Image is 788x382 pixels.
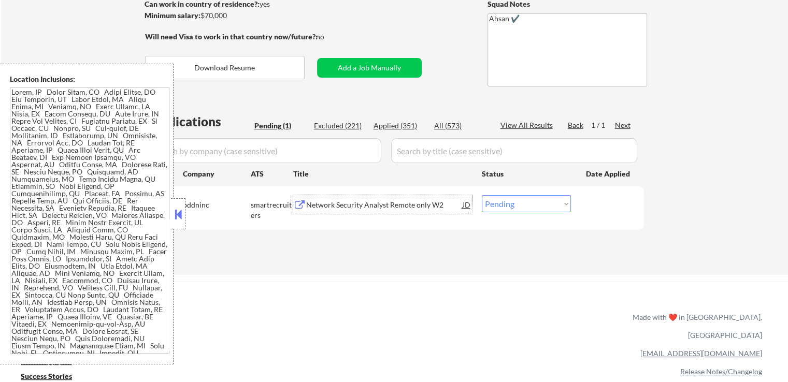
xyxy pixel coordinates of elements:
div: Back [568,120,584,130]
div: Status [482,164,571,183]
div: smartrecruiters [251,200,293,220]
input: Search by company (case sensitive) [148,138,381,163]
button: Add a Job Manually [317,58,422,78]
div: All (573) [434,121,486,131]
div: Applied (351) [374,121,425,131]
div: JD [462,195,472,214]
div: Date Applied [586,169,632,179]
input: Search by title (case sensitive) [391,138,637,163]
div: $70,000 [145,10,317,21]
div: ATS [251,169,293,179]
div: 1 / 1 [591,120,615,130]
div: Title [293,169,472,179]
strong: Minimum salary: [145,11,200,20]
button: Download Resume [145,56,305,79]
div: pddninc [183,200,251,210]
div: Next [615,120,632,130]
a: [EMAIL_ADDRESS][DOMAIN_NAME] [640,349,762,358]
div: View All Results [500,120,556,130]
div: Network Security Analyst Remote only W2 [306,200,463,210]
a: Refer & earn free applications 👯‍♀️ [21,322,416,333]
div: Made with ❤️ in [GEOGRAPHIC_DATA], [GEOGRAPHIC_DATA] [628,308,762,344]
div: Company [183,169,251,179]
div: Pending (1) [254,121,306,131]
div: Applications [148,115,251,128]
u: Success Stories [21,372,72,380]
strong: Will need Visa to work in that country now/future?: [145,32,318,41]
a: Release Notes/Changelog [680,367,762,376]
div: no [316,32,346,42]
div: Location Inclusions: [10,74,169,84]
div: Excluded (221) [314,121,366,131]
